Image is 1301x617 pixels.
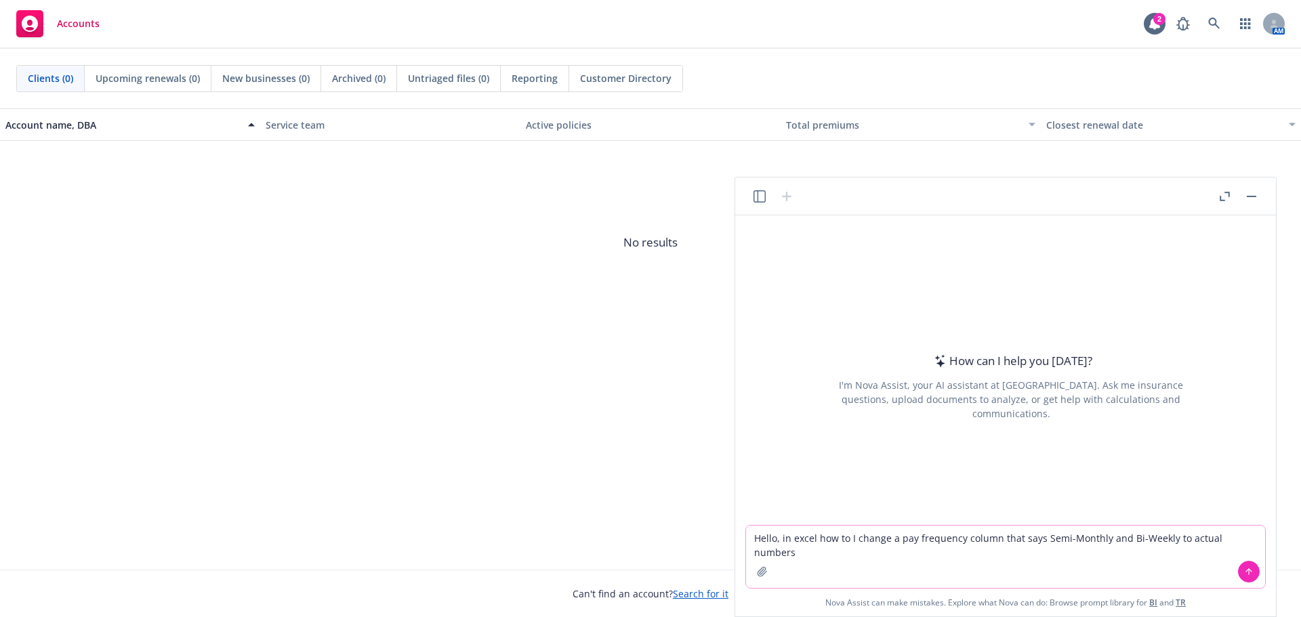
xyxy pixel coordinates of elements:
[746,526,1265,588] textarea: Hello, in excel how to I change a pay frequency column that says Semi-Monthly and Bi-Weekly to ac...
[5,118,240,132] div: Account name, DBA
[57,18,100,29] span: Accounts
[526,118,775,132] div: Active policies
[11,5,105,43] a: Accounts
[1149,597,1157,608] a: BI
[520,108,781,141] button: Active policies
[28,71,73,85] span: Clients (0)
[930,352,1092,370] div: How can I help you [DATE]?
[1041,108,1301,141] button: Closest renewal date
[786,118,1020,132] div: Total premiums
[332,71,386,85] span: Archived (0)
[573,587,728,601] span: Can't find an account?
[1046,118,1281,132] div: Closest renewal date
[266,118,515,132] div: Service team
[821,378,1201,421] div: I'm Nova Assist, your AI assistant at [GEOGRAPHIC_DATA]. Ask me insurance questions, upload docum...
[580,71,672,85] span: Customer Directory
[673,587,728,600] a: Search for it
[408,71,489,85] span: Untriaged files (0)
[96,71,200,85] span: Upcoming renewals (0)
[1201,10,1228,37] a: Search
[781,108,1041,141] button: Total premiums
[1232,10,1259,37] a: Switch app
[260,108,520,141] button: Service team
[1176,597,1186,608] a: TR
[222,71,310,85] span: New businesses (0)
[512,71,558,85] span: Reporting
[825,589,1186,616] span: Nova Assist can make mistakes. Explore what Nova can do: Browse prompt library for and
[1153,13,1165,25] div: 2
[1170,10,1197,37] a: Report a Bug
